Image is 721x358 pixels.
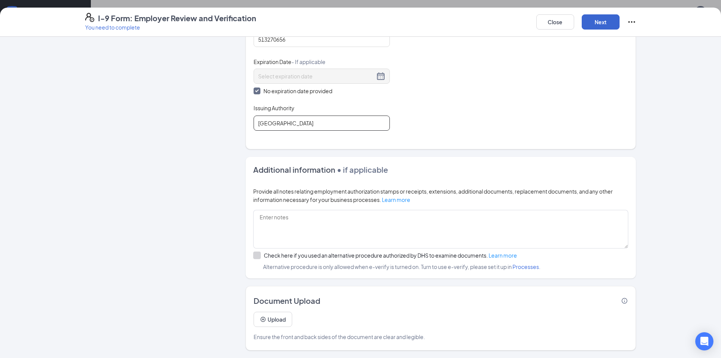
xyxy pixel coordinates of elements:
[85,23,256,31] p: You need to complete
[621,297,628,304] svg: Info
[291,58,325,65] span: - If applicable
[254,333,425,341] span: Ensure the front and back sides of the document are clear and legible.
[253,263,628,271] span: Alternative procedure is only allowed when e-verify is turned on. Turn to use e-verify, please se...
[512,263,539,270] a: Processes
[254,104,294,112] span: Issuing Authority
[253,188,613,203] span: Provide all notes relating employment authorization stamps or receipts, extensions, additional do...
[254,295,320,306] span: Document Upload
[627,17,636,27] svg: Ellipses
[582,14,620,30] button: Next
[260,87,335,95] span: No expiration date provided
[98,13,256,23] h4: I-9 Form: Employer Review and Verification
[254,312,292,327] button: UploadPlusCircle
[260,316,266,322] svg: PlusCircle
[536,14,574,30] button: Close
[264,252,517,259] div: Check here if you used an alternative procedure authorized by DHS to examine documents.
[489,252,517,259] a: Learn more
[258,72,375,80] input: Select expiration date
[382,196,410,203] a: Learn more
[253,165,335,174] span: Additional information
[85,13,94,22] svg: FormI9EVerifyIcon
[695,332,713,350] div: Open Intercom Messenger
[254,58,325,66] span: Expiration Date
[335,165,388,174] span: • if applicable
